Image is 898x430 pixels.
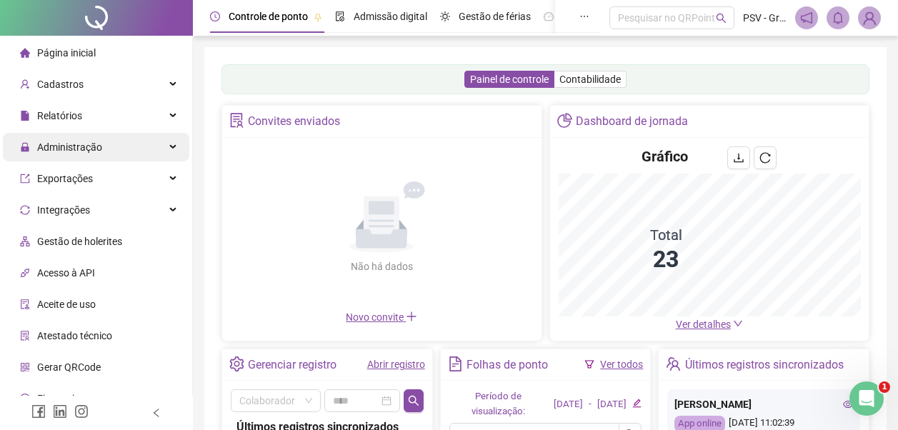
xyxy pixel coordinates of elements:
[354,11,427,22] span: Admissão digital
[37,79,84,90] span: Cadastros
[37,267,95,279] span: Acesso à API
[832,11,844,24] span: bell
[20,331,30,341] span: solution
[743,10,787,26] span: PSV - Grupo PSV
[229,11,308,22] span: Controle de ponto
[335,11,345,21] span: file-done
[20,174,30,184] span: export
[843,399,853,409] span: eye
[733,152,744,164] span: download
[554,397,583,412] div: [DATE]
[589,397,592,412] div: -
[584,359,594,369] span: filter
[632,399,642,408] span: edit
[248,109,340,134] div: Convites enviados
[759,152,771,164] span: reload
[31,404,46,419] span: facebook
[316,259,447,274] div: Não há dados
[406,311,417,322] span: plus
[685,353,844,377] div: Últimos registros sincronizados
[53,404,67,419] span: linkedin
[449,389,548,419] div: Período de visualização:
[367,359,425,370] a: Abrir registro
[210,11,220,21] span: clock-circle
[37,361,101,373] span: Gerar QRCode
[408,395,419,406] span: search
[676,319,743,330] a: Ver detalhes down
[666,356,681,371] span: team
[229,356,244,371] span: setting
[74,404,89,419] span: instagram
[20,79,30,89] span: user-add
[579,11,589,21] span: ellipsis
[470,74,549,85] span: Painel de controle
[20,268,30,278] span: api
[674,396,853,412] div: [PERSON_NAME]
[37,393,84,404] span: Financeiro
[440,11,450,21] span: sun
[37,330,112,341] span: Atestado técnico
[20,362,30,372] span: qrcode
[37,47,96,59] span: Página inicial
[20,299,30,309] span: audit
[859,7,880,29] img: 86965
[20,236,30,246] span: apartment
[37,299,96,310] span: Aceite de uso
[20,142,30,152] span: lock
[459,11,531,22] span: Gestão de férias
[849,381,884,416] iframe: Intercom live chat
[716,13,727,24] span: search
[20,205,30,215] span: sync
[733,319,743,329] span: down
[557,113,572,128] span: pie-chart
[879,381,890,393] span: 1
[597,397,627,412] div: [DATE]
[229,113,244,128] span: solution
[600,359,643,370] a: Ver todos
[37,236,122,247] span: Gestão de holerites
[346,311,417,323] span: Novo convite
[37,204,90,216] span: Integrações
[248,353,336,377] div: Gerenciar registro
[314,13,322,21] span: pushpin
[676,319,731,330] span: Ver detalhes
[20,111,30,121] span: file
[448,356,463,371] span: file-text
[642,146,688,166] h4: Gráfico
[467,353,548,377] div: Folhas de ponto
[37,110,82,121] span: Relatórios
[544,11,554,21] span: dashboard
[800,11,813,24] span: notification
[576,109,688,134] div: Dashboard de jornada
[20,48,30,58] span: home
[37,173,93,184] span: Exportações
[37,141,102,153] span: Administração
[559,74,621,85] span: Contabilidade
[151,408,161,418] span: left
[20,394,30,404] span: dollar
